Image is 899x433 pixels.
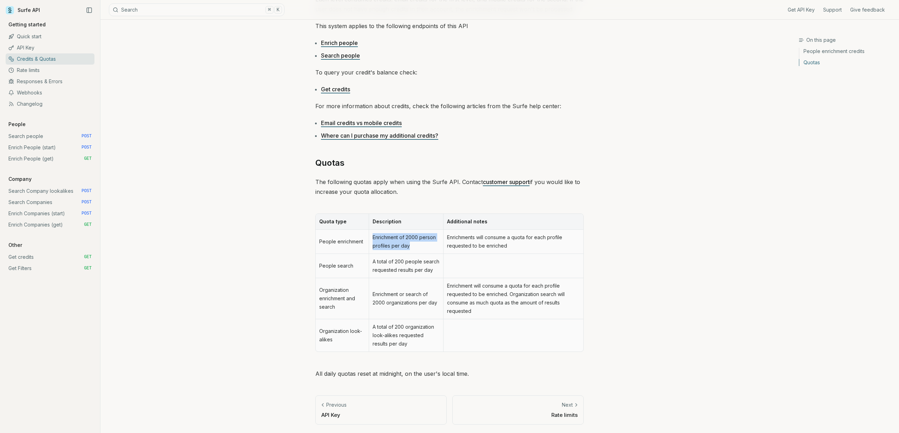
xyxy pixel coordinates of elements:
[6,185,94,197] a: Search Company lookalikes POST
[84,254,92,260] span: GET
[369,254,443,278] td: A total of 200 people search requested results per day
[483,178,530,185] a: customer support
[315,67,584,77] p: To query your credit's balance check:
[109,4,284,16] button: Search⌘K
[315,21,584,31] p: This system applies to the following endpoints of this API
[316,254,369,278] td: People search
[452,395,584,425] a: NextRate limits
[81,199,92,205] span: POST
[369,214,443,230] th: Description
[6,21,48,28] p: Getting started
[321,119,402,126] a: Email credits vs mobile credits
[6,31,94,42] a: Quick start
[321,411,441,419] p: API Key
[6,197,94,208] a: Search Companies POST
[81,188,92,194] span: POST
[6,208,94,219] a: Enrich Companies (start) POST
[81,145,92,150] span: POST
[316,278,369,319] td: Organization enrichment and search
[6,131,94,142] a: Search people POST
[6,5,40,15] a: Surfe API
[315,101,584,111] p: For more information about credits, check the following articles from the Surfe help center:
[6,153,94,164] a: Enrich People (get) GET
[458,411,578,419] p: Rate limits
[6,219,94,230] a: Enrich Companies (get) GET
[6,242,25,249] p: Other
[326,401,347,408] p: Previous
[799,48,893,57] a: People enrichment credits
[265,6,273,14] kbd: ⌘
[6,142,94,153] a: Enrich People (start) POST
[562,401,573,408] p: Next
[6,176,34,183] p: Company
[6,98,94,110] a: Changelog
[316,230,369,254] td: People enrichment
[799,57,893,66] a: Quotas
[315,395,447,425] a: PreviousAPI Key
[850,6,885,13] a: Give feedback
[84,5,94,15] button: Collapse Sidebar
[321,52,360,59] a: Search people
[6,87,94,98] a: Webhooks
[321,132,438,139] a: Where can I purchase my additional credits?
[788,6,815,13] a: Get API Key
[443,230,583,254] td: Enrichments will consume a quota for each profile requested to be enriched
[315,157,344,169] a: Quotas
[315,177,584,197] p: The following quotas apply when using the Surfe API. Contact if you would like to increase your q...
[315,369,584,379] p: All daily quotas reset at midnight, on the user's local time.
[6,263,94,274] a: Get Filters GET
[6,76,94,87] a: Responses & Errors
[81,211,92,216] span: POST
[369,230,443,254] td: Enrichment of 2000 person profiles per day
[84,156,92,162] span: GET
[316,319,369,352] td: Organization look-alikes
[443,214,583,230] th: Additional notes
[823,6,842,13] a: Support
[6,53,94,65] a: Credits & Quotas
[316,214,369,230] th: Quota type
[443,278,583,319] td: Enrichment will consume a quota for each profile requested to be enriched. Organization search wi...
[274,6,282,14] kbd: K
[6,42,94,53] a: API Key
[321,86,350,93] a: Get credits
[369,278,443,319] td: Enrichment or search of 2000 organizations per day
[81,133,92,139] span: POST
[799,37,893,44] h3: On this page
[6,251,94,263] a: Get credits GET
[321,39,358,46] a: Enrich people
[369,319,443,352] td: A total of 200 organization look-alikes requested results per day
[6,121,28,128] p: People
[6,65,94,76] a: Rate limits
[84,222,92,228] span: GET
[84,265,92,271] span: GET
